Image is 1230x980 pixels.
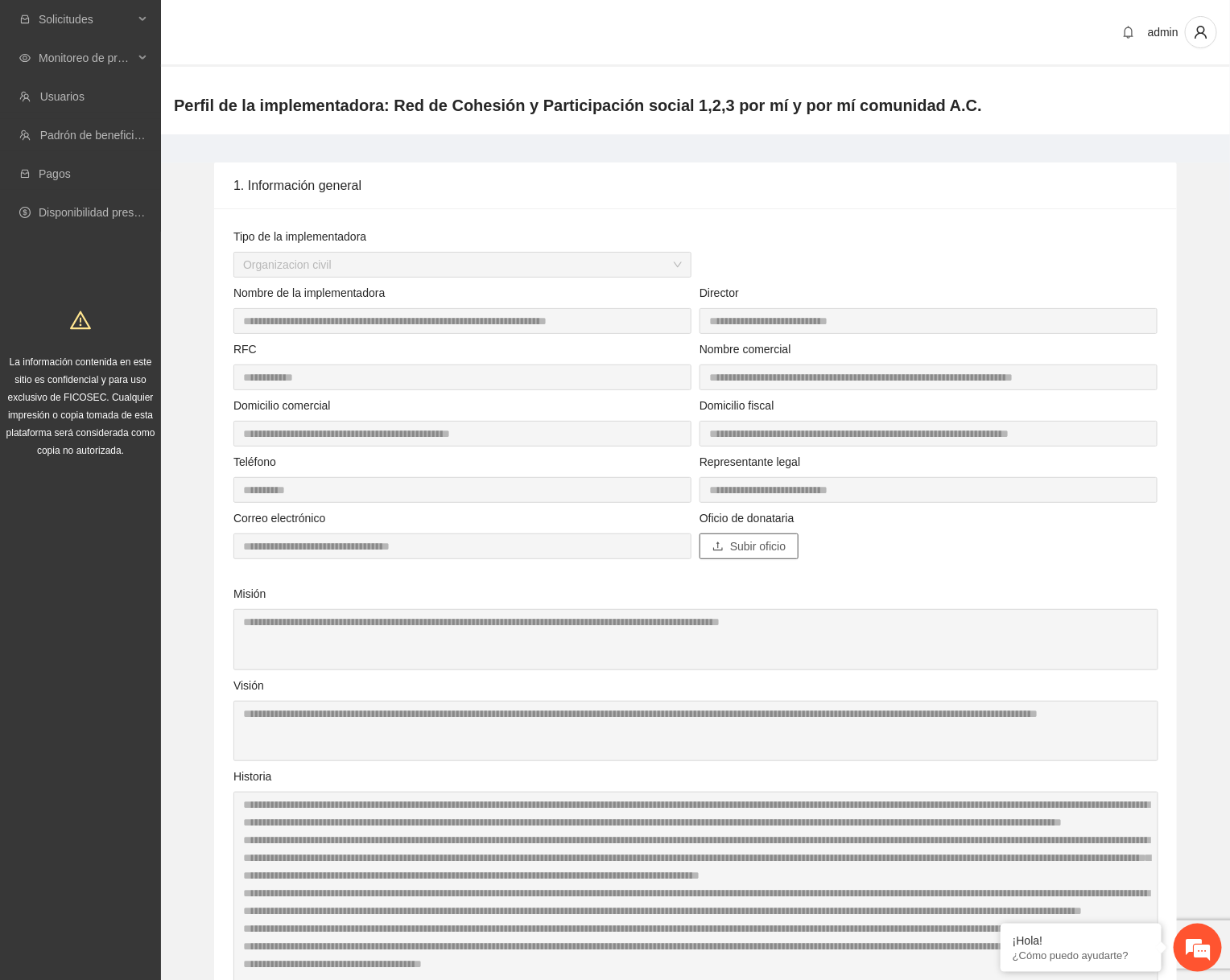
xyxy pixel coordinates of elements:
span: bell [1116,26,1141,39]
div: Chatee con nosotros ahora [84,82,270,103]
button: uploadSubir oficio [700,533,799,559]
label: Historia [233,768,271,785]
div: Minimizar ventana de chat en vivo [264,8,303,47]
span: Subir oficio [730,537,786,555]
div: 1. Información general [233,163,1158,208]
span: Perfil de la implementadora: Red de Cohesión y Participación social 1,2,3 por mí y por mí comunid... [174,93,982,118]
a: Disponibilidad presupuestal [39,206,176,219]
label: Tipo de la implementadora [233,228,366,245]
label: Nombre comercial [700,340,791,358]
span: eye [19,52,31,64]
div: ¡Hola! [1013,934,1150,947]
label: Representante legal [700,453,800,471]
span: upload [712,541,724,554]
span: Monitoreo de proyectos [39,42,134,74]
button: bell [1116,19,1141,45]
label: Nombre de la implementadora [233,284,385,302]
label: Correo electrónico [233,509,325,527]
textarea: Escriba su mensaje y pulse “Intro” [8,439,307,496]
a: Padrón de beneficiarios [40,129,159,142]
button: user [1185,16,1217,48]
a: Pagos [39,167,71,180]
label: RFC [233,340,257,358]
span: Solicitudes [39,3,134,35]
a: Usuarios [40,90,85,103]
span: uploadSubir oficio [700,540,799,553]
label: Domicilio fiscal [700,397,774,414]
label: Oficio de donataria [700,509,795,527]
p: ¿Cómo puedo ayudarte? [1013,949,1150,961]
label: Teléfono [233,453,276,471]
span: user [1186,25,1216,39]
label: Director [700,284,739,302]
label: Domicilio comercial [233,397,331,414]
span: La información contenida en este sitio es confidencial y para uso exclusivo de FICOSEC. Cualquier... [6,356,155,456]
span: admin [1148,26,1178,39]
label: Visión [233,677,264,694]
span: Estamos en línea. [93,215,222,377]
span: inbox [19,14,31,25]
label: Misión [233,585,266,603]
span: Organizacion civil [243,253,682,277]
span: warning [70,310,91,331]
